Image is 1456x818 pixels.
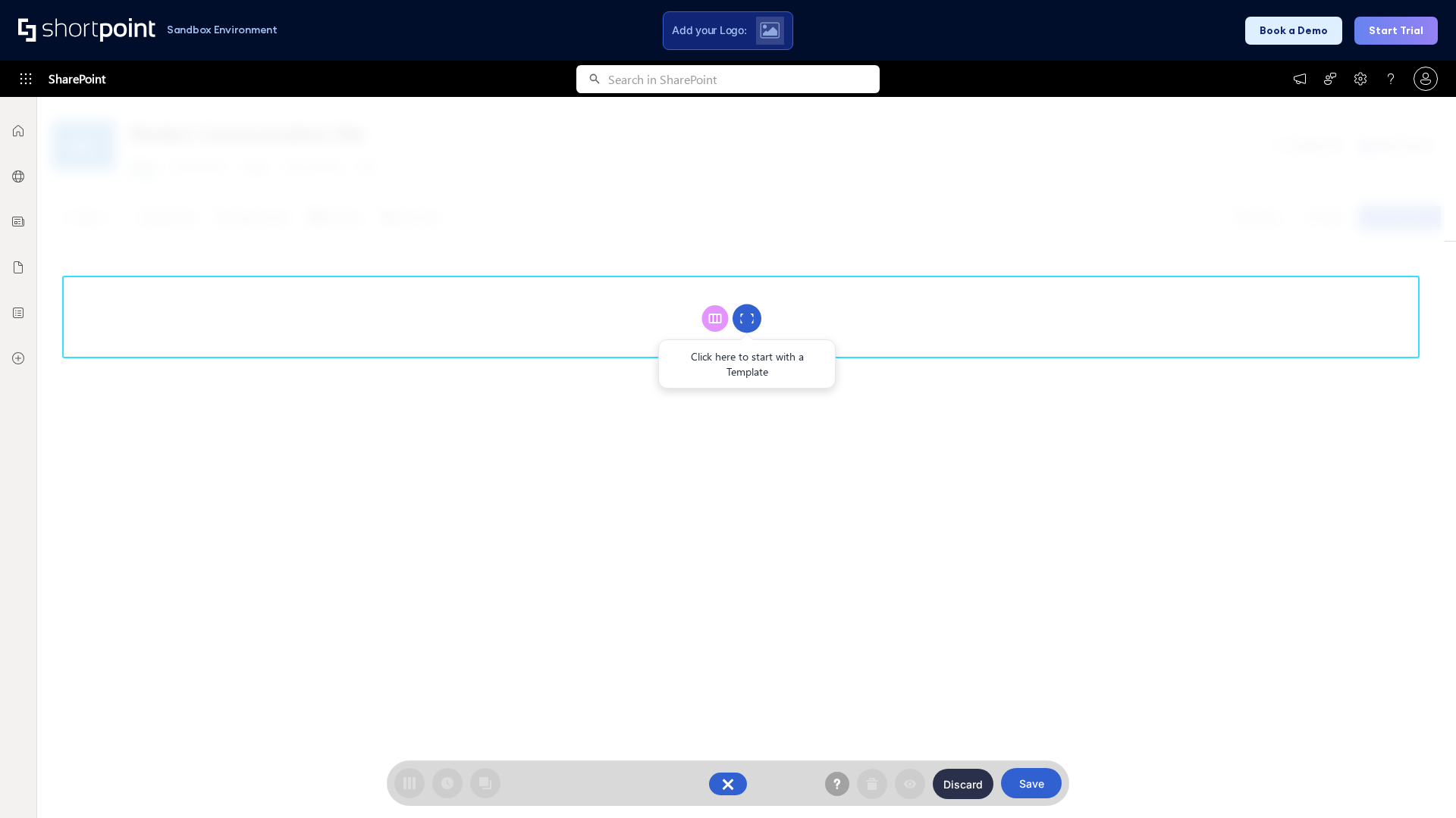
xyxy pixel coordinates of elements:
[1380,745,1456,818] iframe: Chat Widget
[608,65,880,93] input: Search in SharePoint
[760,22,780,39] img: Upload logo
[167,26,278,34] h1: Sandbox Environment
[672,23,746,37] span: Add your Logo:
[49,61,105,97] span: SharePoint
[1001,768,1062,798] button: Save
[1245,17,1342,45] button: Book a Demo
[933,769,993,799] button: Discard
[1354,17,1438,45] button: Start Trial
